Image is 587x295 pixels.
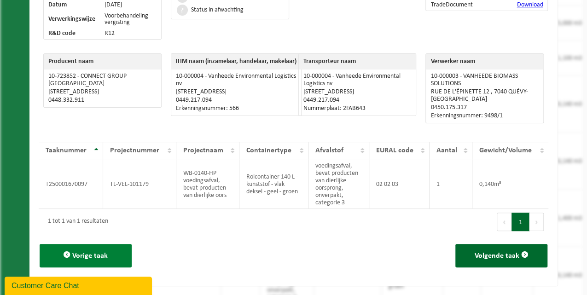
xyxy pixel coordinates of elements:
span: Projectnaam [183,147,223,154]
td: WB-0140-HP voedingsafval, bevat producten van dierlijke oors [176,159,240,209]
div: Status in afwachting [191,7,244,13]
iframe: chat widget [5,275,154,295]
th: Verwerker naam [426,54,543,69]
td: Voorbehandeling vergisting [100,11,161,28]
p: 10-000004 - Vanheede Environmental Logistics nv [303,73,412,87]
span: Vorige taak [72,252,108,260]
p: [STREET_ADDRESS] [176,88,296,96]
button: 1 [511,213,529,231]
th: Producent naam [44,54,161,69]
p: 10-000004 - Vanheede Environmental Logistics nv [176,73,296,87]
td: R12 [100,28,161,39]
span: Gewicht/Volume [479,147,532,154]
span: Afvalstof [315,147,343,154]
p: RUE DE L'ÉPINETTE 12 , 7040 QUÉVY-[GEOGRAPHIC_DATA] [430,88,539,103]
td: Verwerkingswijze [44,11,100,28]
td: Rolcontainer 140 L - kunststof - vlak deksel - geel - groen [239,159,308,209]
p: [STREET_ADDRESS] [48,88,157,96]
span: Volgende taak [475,252,519,260]
span: Containertype [246,147,291,154]
th: Transporteur naam [299,54,416,69]
button: Volgende taak [455,244,547,267]
p: 0449.217.094 [303,97,412,104]
a: Download [517,1,543,8]
button: Next [529,213,544,231]
td: 1 [430,159,472,209]
td: 0,140m³ [472,159,549,209]
td: voedingsafval, bevat producten van dierlijke oorsprong, onverpakt, categorie 3 [308,159,369,209]
td: TL-VEL-101179 [103,159,176,209]
td: 02 02 03 [369,159,430,209]
p: Erkenningsnummer: 566 [176,105,296,112]
td: T250001670097 [39,159,103,209]
th: IHM naam (inzamelaar, handelaar, makelaar) [171,54,301,69]
p: 0448.332.911 [48,97,157,104]
p: Nummerplaat: 2FAB643 [303,105,412,112]
p: 0449.217.094 [176,97,296,104]
button: Vorige taak [40,244,132,267]
p: Erkenningsnummer: 9498/1 [430,112,539,120]
p: 10-723852 - CONNECT GROUP [GEOGRAPHIC_DATA] [48,73,157,87]
td: R&D code [44,28,100,39]
button: Previous [497,213,511,231]
p: 10-000003 - VANHEEDE BIOMASS SOLUTIONS [430,73,539,87]
p: 0450.175.317 [430,104,539,111]
span: Taaknummer [46,147,87,154]
span: Aantal [436,147,457,154]
span: Projectnummer [110,147,159,154]
div: 1 tot 1 van 1 resultaten [43,214,108,230]
span: EURAL code [376,147,413,154]
p: [STREET_ADDRESS] [303,88,412,96]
